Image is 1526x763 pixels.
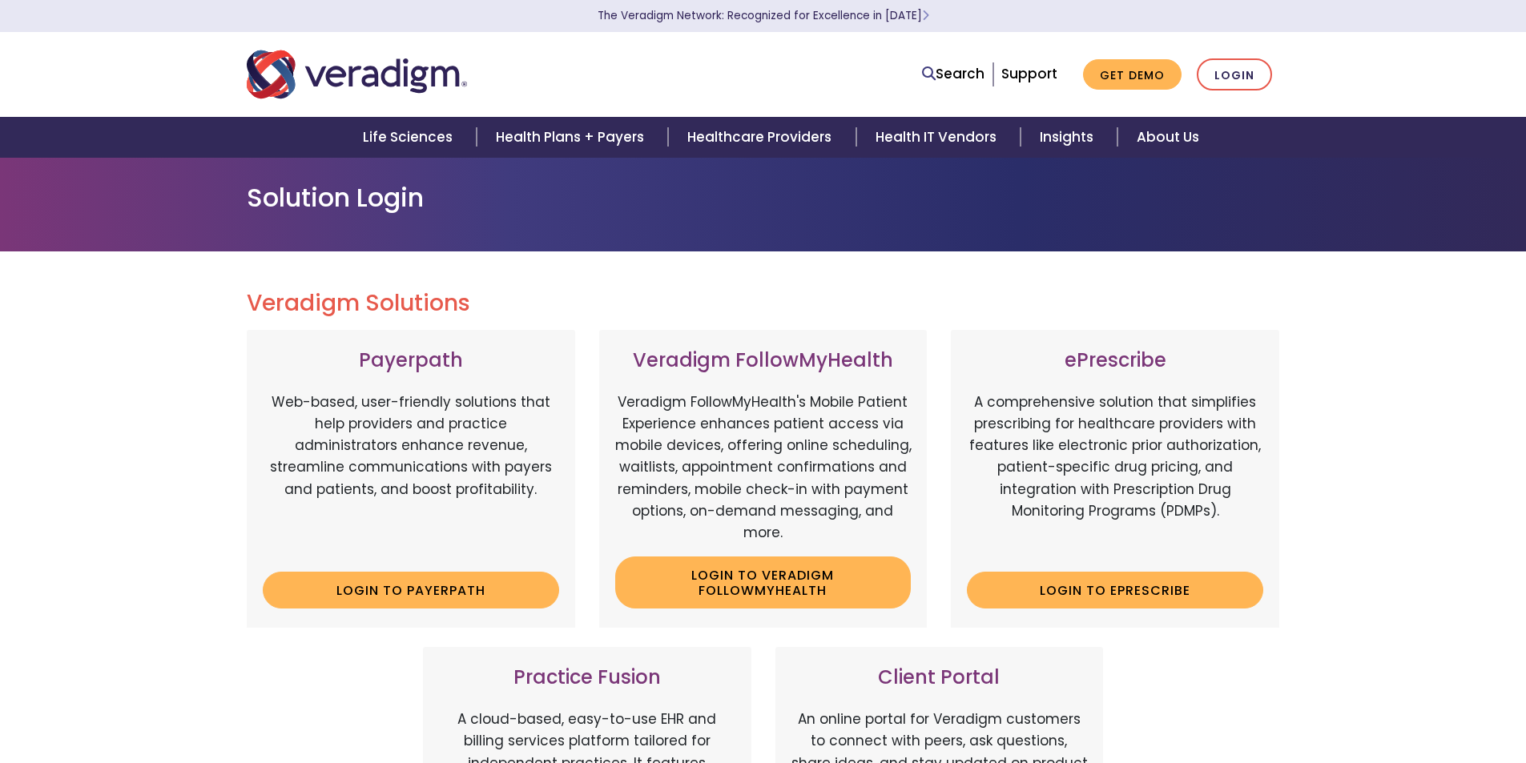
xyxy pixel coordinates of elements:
h3: ePrescribe [967,349,1263,372]
a: Health Plans + Payers [477,117,668,158]
h3: Veradigm FollowMyHealth [615,349,912,372]
p: Veradigm FollowMyHealth's Mobile Patient Experience enhances patient access via mobile devices, o... [615,392,912,544]
span: Learn More [922,8,929,23]
a: Support [1001,64,1057,83]
h2: Veradigm Solutions [247,290,1280,317]
img: Veradigm logo [247,48,467,101]
a: Login to Payerpath [263,572,559,608]
h1: Solution Login [247,183,1280,213]
a: Health IT Vendors [856,117,1021,158]
a: The Veradigm Network: Recognized for Excellence in [DATE]Learn More [598,8,929,23]
p: A comprehensive solution that simplifies prescribing for healthcare providers with features like ... [967,392,1263,560]
a: Insights [1021,117,1117,158]
a: Life Sciences [344,117,477,158]
a: Get Demo [1083,59,1182,90]
h3: Client Portal [791,666,1088,689]
a: Login to ePrescribe [967,572,1263,608]
a: Login to Veradigm FollowMyHealth [615,556,912,608]
a: Search [922,63,984,85]
a: About Us [1117,117,1218,158]
a: Login [1197,58,1272,91]
h3: Practice Fusion [439,666,735,689]
p: Web-based, user-friendly solutions that help providers and practice administrators enhance revenu... [263,392,559,560]
h3: Payerpath [263,349,559,372]
a: Healthcare Providers [668,117,856,158]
